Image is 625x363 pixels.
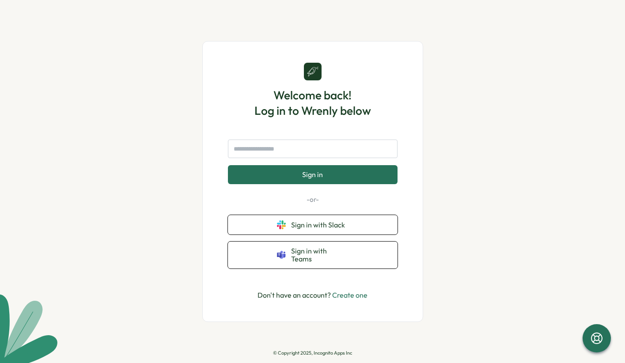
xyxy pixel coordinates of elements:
[332,291,367,299] a: Create one
[291,247,348,263] span: Sign in with Teams
[258,290,367,301] p: Don't have an account?
[228,165,398,184] button: Sign in
[228,242,398,268] button: Sign in with Teams
[273,350,352,356] p: © Copyright 2025, Incognito Apps Inc
[291,221,348,229] span: Sign in with Slack
[254,87,371,118] h1: Welcome back! Log in to Wrenly below
[228,215,398,234] button: Sign in with Slack
[302,170,323,178] span: Sign in
[228,195,398,204] p: -or-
